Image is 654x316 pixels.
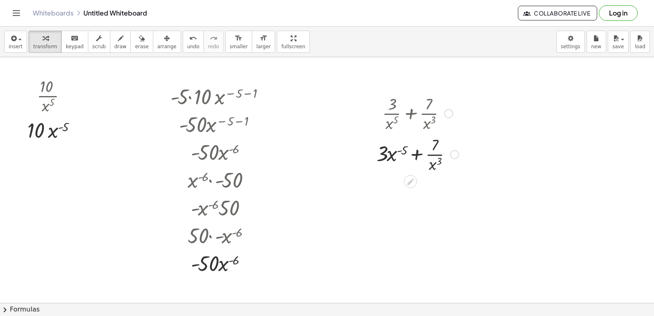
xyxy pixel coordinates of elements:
a: Whiteboards [33,9,74,17]
span: arrange [157,44,177,49]
button: Log in [599,5,638,21]
span: save [612,44,624,49]
button: undoundo [183,31,204,53]
button: scrub [88,31,110,53]
button: erase [130,31,153,53]
i: undo [189,34,197,43]
button: transform [29,31,62,53]
button: fullscreen [277,31,309,53]
button: keyboardkeypad [61,31,88,53]
span: fullscreen [281,44,305,49]
span: draw [114,44,127,49]
i: redo [210,34,217,43]
span: undo [187,44,199,49]
span: erase [135,44,148,49]
span: insert [9,44,22,49]
span: load [635,44,645,49]
button: arrange [153,31,181,53]
button: draw [110,31,131,53]
span: redo [208,44,219,49]
i: keyboard [71,34,78,43]
span: smaller [230,44,248,49]
button: save [608,31,629,53]
button: Collaborate Live [518,6,597,20]
button: Toggle navigation [10,7,23,20]
span: Collaborate Live [525,9,590,17]
span: transform [33,44,57,49]
span: keypad [66,44,84,49]
i: format_size [235,34,242,43]
button: redoredo [204,31,224,53]
span: scrub [92,44,106,49]
button: load [630,31,650,53]
span: new [591,44,601,49]
button: new [587,31,606,53]
div: Edit math [404,175,417,188]
button: format_sizesmaller [225,31,252,53]
i: format_size [260,34,267,43]
span: settings [561,44,580,49]
button: insert [4,31,27,53]
span: larger [256,44,271,49]
button: settings [556,31,585,53]
button: format_sizelarger [252,31,275,53]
